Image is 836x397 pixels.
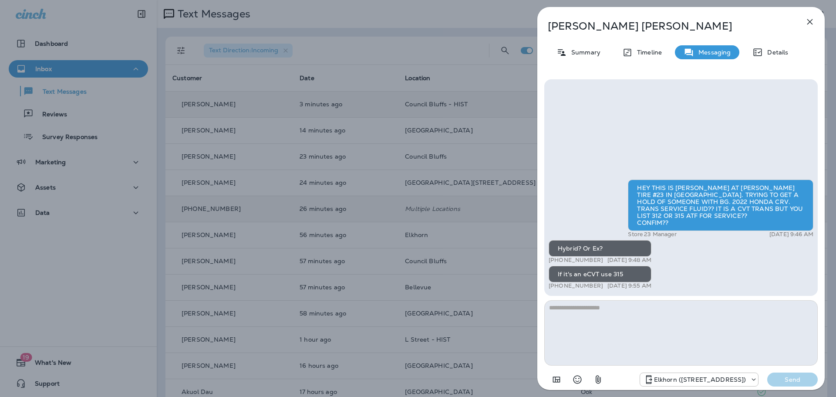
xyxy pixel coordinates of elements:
p: Messaging [694,49,731,56]
div: HEY THIS IS [PERSON_NAME] AT [PERSON_NAME] TIRE #23 IN [GEOGRAPHIC_DATA]. TRYING TO GET A HOLD OF... [628,180,813,231]
p: [DATE] 9:46 AM [769,231,813,238]
button: Select an emoji [569,371,586,388]
p: [PHONE_NUMBER] [549,257,603,264]
p: Elkhorn ([STREET_ADDRESS]) [654,376,746,383]
p: [PHONE_NUMBER] [549,282,603,289]
p: [PERSON_NAME] [PERSON_NAME] [548,20,785,32]
button: Add in a premade template [548,371,565,388]
div: Hybrid? Or Ex? [549,240,651,257]
p: Details [763,49,788,56]
p: [DATE] 9:55 AM [607,282,651,289]
div: +1 (402) 502-7400 [640,374,758,385]
div: If it's an eCVT use 315 [549,266,651,282]
p: Timeline [633,49,662,56]
p: Summary [567,49,600,56]
p: [DATE] 9:48 AM [607,257,651,264]
p: Store 23 Manager [628,231,676,238]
